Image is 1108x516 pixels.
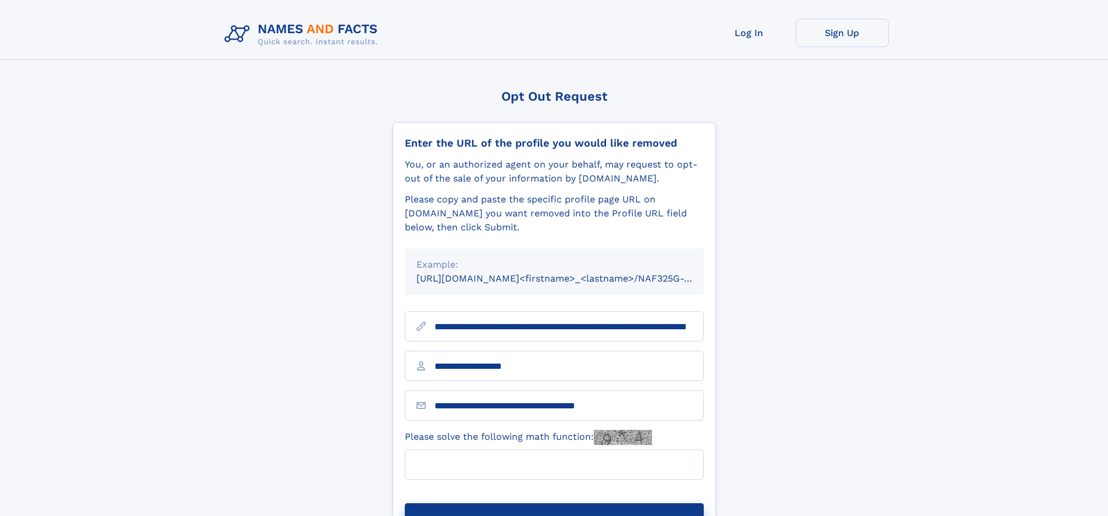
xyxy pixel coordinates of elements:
div: Opt Out Request [393,89,716,104]
div: Enter the URL of the profile you would like removed [405,137,704,150]
img: Logo Names and Facts [220,19,387,50]
div: Please copy and paste the specific profile page URL on [DOMAIN_NAME] you want removed into the Pr... [405,193,704,234]
label: Please solve the following math function: [405,430,652,445]
div: You, or an authorized agent on your behalf, may request to opt-out of the sale of your informatio... [405,158,704,186]
div: Example: [416,258,692,272]
a: Sign Up [796,19,889,47]
small: [URL][DOMAIN_NAME]<firstname>_<lastname>/NAF325G-xxxxxxxx [416,273,726,284]
a: Log In [703,19,796,47]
